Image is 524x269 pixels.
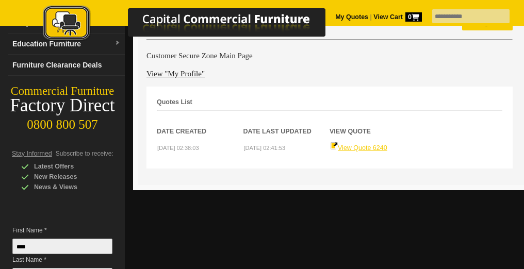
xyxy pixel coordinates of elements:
[373,13,422,21] strong: View Cart
[243,111,330,137] th: Date Last Updated
[157,98,192,106] strong: Quotes List
[14,5,375,46] a: Capital Commercial Furniture Logo
[21,161,119,172] div: Latest Offers
[12,150,52,157] span: Stay Informed
[14,5,375,43] img: Capital Commercial Furniture Logo
[330,111,416,137] th: View Quote
[21,172,119,182] div: New Releases
[8,33,125,55] a: Education Furnituredropdown
[330,142,338,150] img: Quote-icon
[372,13,422,21] a: View Cart0
[146,70,205,78] a: View "My Profile"
[330,144,387,152] a: View Quote 6240
[12,239,112,254] input: First Name *
[56,150,113,157] span: Subscribe to receive:
[157,111,243,137] th: Date Created
[405,12,422,22] span: 0
[21,182,119,192] div: News & Views
[8,55,125,76] a: Furniture Clearance Deals
[157,145,199,151] small: [DATE] 02:38:03
[244,145,286,151] small: [DATE] 02:41:53
[12,255,106,265] span: Last Name *
[12,225,106,236] span: First Name *
[146,51,513,61] h4: Customer Secure Zone Main Page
